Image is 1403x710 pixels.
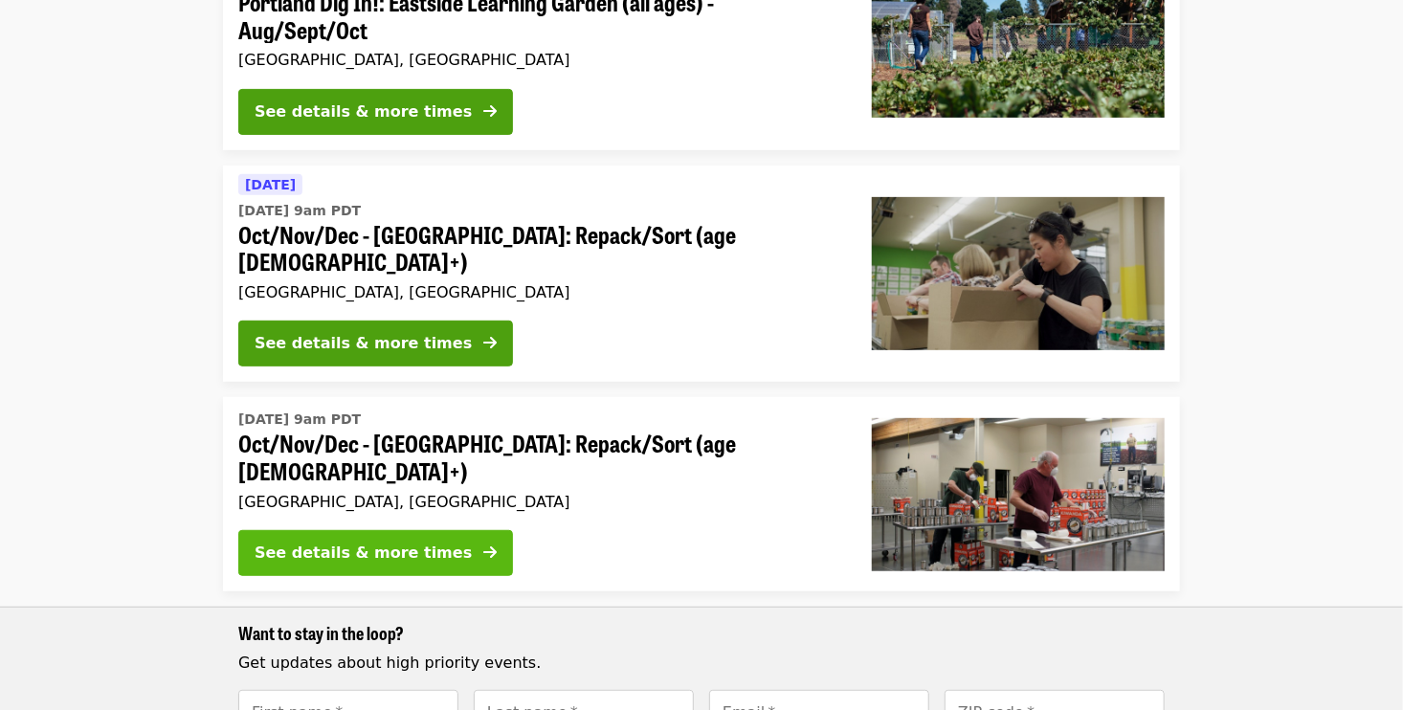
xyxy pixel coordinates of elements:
img: Oct/Nov/Dec - Portland: Repack/Sort (age 16+) organized by Oregon Food Bank [872,418,1165,571]
span: Want to stay in the loop? [238,620,404,645]
div: See details & more times [255,100,472,123]
time: [DATE] 9am PDT [238,201,361,221]
time: [DATE] 9am PDT [238,410,361,430]
button: See details & more times [238,89,513,135]
a: See details for "Oct/Nov/Dec - Portland: Repack/Sort (age 8+)" [223,166,1180,383]
span: Oct/Nov/Dec - [GEOGRAPHIC_DATA]: Repack/Sort (age [DEMOGRAPHIC_DATA]+) [238,221,841,277]
div: [GEOGRAPHIC_DATA], [GEOGRAPHIC_DATA] [238,51,841,69]
div: [GEOGRAPHIC_DATA], [GEOGRAPHIC_DATA] [238,283,841,301]
div: See details & more times [255,332,472,355]
i: arrow-right icon [483,102,497,121]
button: See details & more times [238,530,513,576]
span: Oct/Nov/Dec - [GEOGRAPHIC_DATA]: Repack/Sort (age [DEMOGRAPHIC_DATA]+) [238,430,841,485]
span: [DATE] [245,177,296,192]
img: Oct/Nov/Dec - Portland: Repack/Sort (age 8+) organized by Oregon Food Bank [872,197,1165,350]
a: See details for "Oct/Nov/Dec - Portland: Repack/Sort (age 16+)" [223,397,1180,591]
span: Get updates about high priority events. [238,654,541,672]
button: See details & more times [238,321,513,366]
i: arrow-right icon [483,544,497,562]
div: [GEOGRAPHIC_DATA], [GEOGRAPHIC_DATA] [238,493,841,511]
i: arrow-right icon [483,334,497,352]
div: See details & more times [255,542,472,565]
